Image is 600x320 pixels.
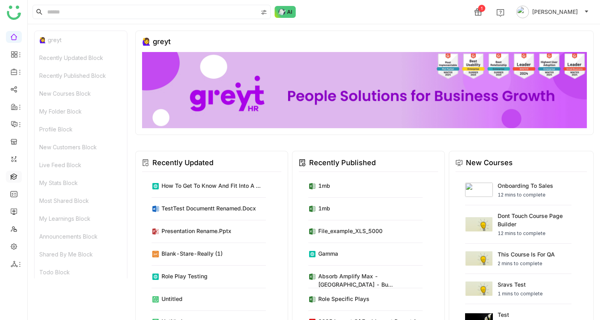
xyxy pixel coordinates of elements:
div: Onboarding to Sales [498,181,553,190]
div: 12 mins to complete [498,230,571,237]
div: How to Get to Know and Fit Into a ... [162,181,261,190]
div: This course is for QA [498,250,555,258]
img: help.svg [496,9,504,17]
span: [PERSON_NAME] [532,8,578,16]
div: blank-stare-really (1) [162,249,223,258]
div: 2 mins to complete [498,260,555,267]
img: search-type.svg [261,9,267,15]
div: 🙋‍♀️ greyt [142,37,171,46]
div: file_example_XLS_5000 [318,227,383,235]
div: Announcements Block [35,227,127,245]
div: My Folder Block [35,102,127,120]
div: 🙋‍♀️ greyt [35,31,127,49]
div: Recently Published [309,157,376,168]
div: Todo Block [35,263,127,281]
div: Absorb Amplify Max - [GEOGRAPHIC_DATA] - Bu... [318,272,423,289]
div: My Learnings Block [35,210,127,227]
div: 12 mins to complete [498,191,553,199]
div: Live Feed Block [35,156,127,174]
div: Dont touch course page builder [498,212,571,228]
div: Profile Block [35,120,127,138]
div: Untitled [162,295,183,303]
div: Recently Updated Block [35,49,127,67]
div: Recently Updated [152,157,213,168]
div: Gamma [318,249,338,258]
img: 68ca8a786afc163911e2cfd3 [142,52,587,128]
div: Recently Published Block [35,67,127,85]
div: New Courses [466,157,513,168]
img: logo [7,6,21,20]
img: ask-buddy-normal.svg [275,6,296,18]
div: New Customers Block [35,138,127,156]
div: 1mb [318,204,330,212]
div: 1 mins to complete [498,290,543,297]
div: Role Specific Plays [318,295,369,303]
button: [PERSON_NAME] [515,6,590,18]
div: My Stats Block [35,174,127,192]
div: New Courses Block [35,85,127,102]
div: Most Shared Block [35,192,127,210]
div: TestTest Documentt renamed.docx [162,204,256,212]
div: 1 [478,5,485,12]
div: Presentation rename.pptx [162,227,231,235]
div: 1mb [318,181,330,190]
div: Shared By Me Block [35,245,127,263]
img: avatar [516,6,529,18]
div: role play testing [162,272,208,280]
div: test [498,310,543,319]
div: sravs test [498,280,543,289]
